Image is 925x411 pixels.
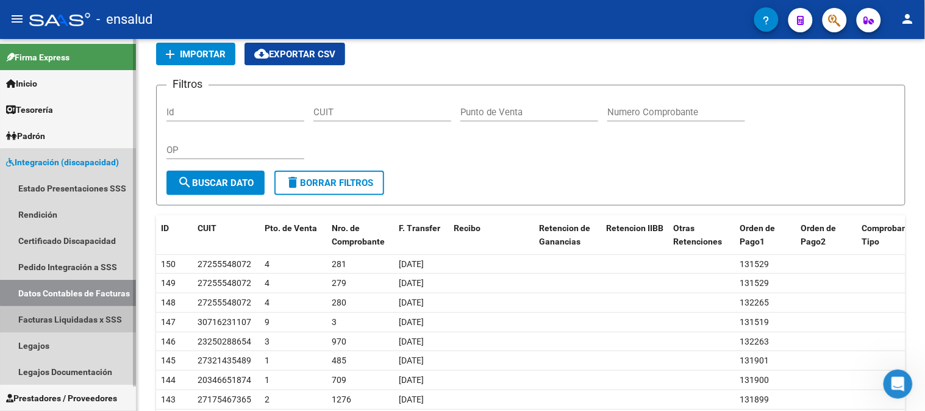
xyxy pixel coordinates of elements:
[740,278,770,288] span: 131529
[265,298,270,307] span: 4
[254,49,335,60] span: Exportar CSV
[265,317,270,327] span: 9
[740,317,770,327] span: 131519
[180,49,226,60] span: Importar
[801,223,837,247] span: Orden de Pago2
[740,259,770,269] span: 131529
[740,223,776,247] span: Orden de Pago1
[198,259,251,269] span: 27255548072
[740,395,770,404] span: 131899
[198,395,251,404] span: 27175467365
[796,215,857,256] datatable-header-cell: Orden de Pago2
[6,129,45,143] span: Padrón
[265,375,270,385] span: 1
[735,215,796,256] datatable-header-cell: Orden de Pago1
[740,375,770,385] span: 131900
[606,223,663,233] span: Retencion IIBB
[332,375,346,385] span: 709
[198,278,251,288] span: 27255548072
[166,76,209,93] h3: Filtros
[161,395,176,404] span: 143
[198,298,251,307] span: 27255548072
[161,298,176,307] span: 148
[198,356,251,365] span: 27321435489
[177,177,254,188] span: Buscar Dato
[6,77,37,90] span: Inicio
[265,395,270,404] span: 2
[161,337,176,346] span: 146
[193,215,260,256] datatable-header-cell: CUIT
[601,215,668,256] datatable-header-cell: Retencion IIBB
[161,259,176,269] span: 150
[285,177,373,188] span: Borrar Filtros
[10,12,24,26] mat-icon: menu
[399,298,424,307] span: [DATE]
[161,278,176,288] span: 149
[668,215,735,256] datatable-header-cell: Otras Retenciones
[399,259,424,269] span: [DATE]
[399,375,424,385] span: [DATE]
[332,223,385,247] span: Nro. de Comprobante
[740,356,770,365] span: 131901
[161,317,176,327] span: 147
[6,155,119,169] span: Integración (discapacidad)
[260,215,327,256] datatable-header-cell: Pto. de Venta
[862,223,915,247] span: Comprobante Tipo
[740,337,770,346] span: 132263
[166,171,265,195] button: Buscar Dato
[6,103,53,116] span: Tesorería
[332,356,346,365] span: 485
[265,337,270,346] span: 3
[857,215,912,256] datatable-header-cell: Comprobante Tipo
[332,298,346,307] span: 280
[454,223,480,233] span: Recibo
[539,223,590,247] span: Retencion de Ganancias
[161,356,176,365] span: 145
[198,317,251,327] span: 30716231107
[901,12,915,26] mat-icon: person
[332,395,351,404] span: 1276
[534,215,601,256] datatable-header-cell: Retencion de Ganancias
[156,43,235,65] button: Importar
[285,175,300,190] mat-icon: delete
[265,223,317,233] span: Pto. de Venta
[332,317,337,327] span: 3
[740,298,770,307] span: 132265
[161,375,176,385] span: 144
[96,6,152,33] span: - ensalud
[394,215,449,256] datatable-header-cell: F. Transfer
[198,375,251,385] span: 20346651874
[332,278,346,288] span: 279
[177,175,192,190] mat-icon: search
[198,223,216,233] span: CUIT
[399,317,424,327] span: [DATE]
[265,356,270,365] span: 1
[399,223,440,233] span: F. Transfer
[332,337,346,346] span: 970
[156,215,193,256] datatable-header-cell: ID
[399,278,424,288] span: [DATE]
[884,370,913,399] iframe: Intercom live chat
[198,337,251,346] span: 23250288654
[163,47,177,62] mat-icon: add
[327,215,394,256] datatable-header-cell: Nro. de Comprobante
[274,171,384,195] button: Borrar Filtros
[673,223,722,247] span: Otras Retenciones
[399,395,424,404] span: [DATE]
[254,46,269,61] mat-icon: cloud_download
[332,259,346,269] span: 281
[265,259,270,269] span: 4
[245,43,345,65] button: Exportar CSV
[265,278,270,288] span: 4
[161,223,169,233] span: ID
[6,391,117,405] span: Prestadores / Proveedores
[399,337,424,346] span: [DATE]
[449,215,534,256] datatable-header-cell: Recibo
[6,51,70,64] span: Firma Express
[399,356,424,365] span: [DATE]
